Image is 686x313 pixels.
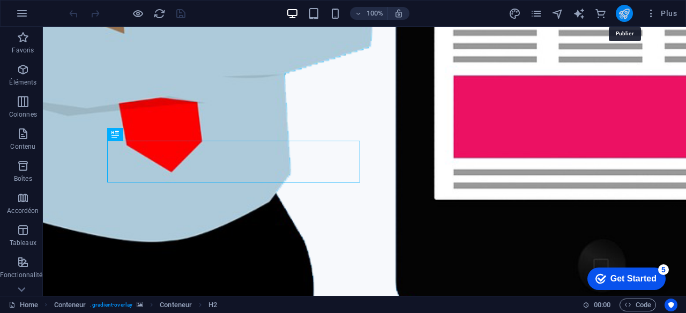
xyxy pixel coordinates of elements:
[90,299,132,311] span: . gradient-overlay
[624,299,651,311] span: Code
[573,7,586,20] button: text_generator
[9,299,38,311] a: Cliquez pour annuler la sélection. Double-cliquez pour ouvrir Pages.
[131,7,144,20] button: Cliquez ici pour quitter le mode Aperçu et poursuivre l'édition.
[153,7,166,20] i: Actualiser la page
[12,46,34,55] p: Favoris
[350,7,388,20] button: 100%
[29,12,75,21] div: Get Started
[665,299,677,311] button: Usercentrics
[583,299,611,311] h6: Durée de la session
[646,8,677,19] span: Plus
[594,7,607,20] button: commerce
[509,7,521,20] button: design
[642,5,681,22] button: Plus
[601,301,603,309] span: :
[7,207,39,215] p: Accordéon
[620,299,656,311] button: Code
[594,7,607,20] i: E-commerce
[54,299,218,311] nav: breadcrumb
[616,5,633,22] button: publish
[10,239,36,247] p: Tableaux
[77,2,87,13] div: 5
[160,299,192,311] span: Cliquez pour sélectionner. Double-cliquez pour modifier.
[551,7,564,20] button: navigator
[208,299,217,311] span: Cliquez pour sélectionner. Double-cliquez pour modifier.
[530,7,542,20] i: Pages (Ctrl+Alt+S)
[573,7,585,20] i: AI Writer
[594,299,610,311] span: 00 00
[9,110,37,119] p: Colonnes
[137,302,143,308] i: Cet élément contient un arrière-plan.
[14,174,32,183] p: Boîtes
[530,7,543,20] button: pages
[10,142,35,151] p: Contenu
[509,7,521,20] i: Design (Ctrl+Alt+Y)
[6,5,84,28] div: Get Started 5 items remaining, 0% complete
[551,7,564,20] i: Navigateur
[366,7,383,20] h6: 100%
[54,299,86,311] span: Cliquez pour sélectionner. Double-cliquez pour modifier.
[394,9,404,18] i: Lors du redimensionnement, ajuster automatiquement le niveau de zoom en fonction de l'appareil sé...
[9,78,36,87] p: Éléments
[153,7,166,20] button: reload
